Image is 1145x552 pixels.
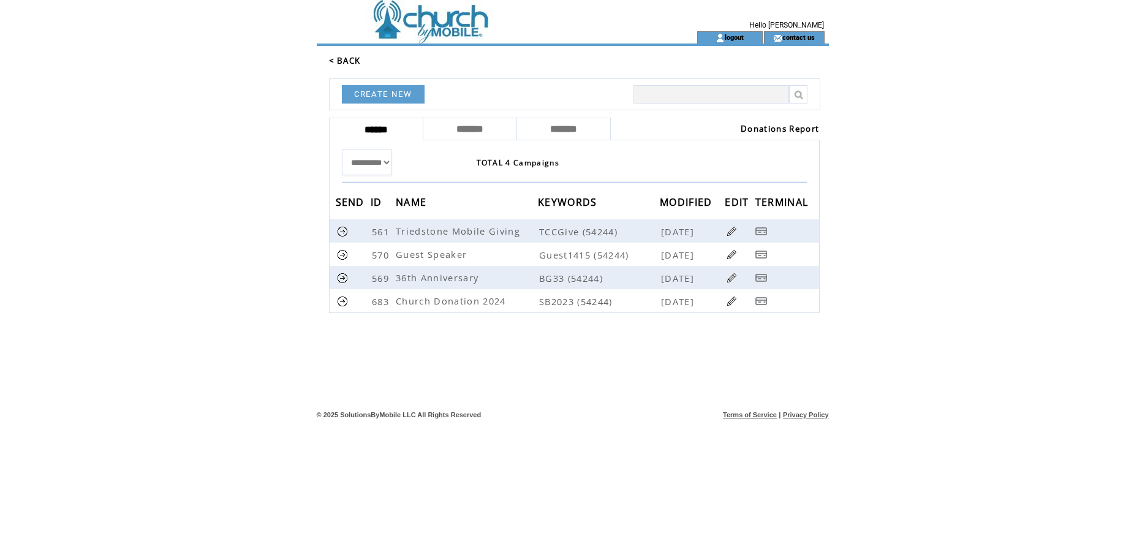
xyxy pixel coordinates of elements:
[716,33,725,43] img: account_icon.gif
[783,411,829,418] a: Privacy Policy
[329,55,361,66] a: < BACK
[396,271,482,284] span: 36th Anniversary
[342,85,425,104] a: CREATE NEW
[749,21,824,29] span: Hello [PERSON_NAME]
[741,123,819,134] a: Donations Report
[660,198,716,205] a: MODIFIED
[661,225,697,238] span: [DATE]
[396,248,470,260] span: Guest Speaker
[661,295,697,308] span: [DATE]
[371,198,385,205] a: ID
[336,192,368,215] span: SEND
[372,295,392,308] span: 683
[539,272,659,284] span: BG33 (54244)
[539,249,659,261] span: Guest1415 (54244)
[779,411,780,418] span: |
[660,192,716,215] span: MODIFIED
[372,225,392,238] span: 561
[782,33,815,41] a: contact us
[396,225,523,237] span: Triedstone Mobile Giving
[755,192,812,215] span: TERMINAL
[723,411,777,418] a: Terms of Service
[725,33,744,41] a: logout
[396,295,509,307] span: Church Donation 2024
[372,272,392,284] span: 569
[317,411,482,418] span: © 2025 SolutionsByMobile LLC All Rights Reserved
[538,192,600,215] span: KEYWORDS
[725,192,752,215] span: EDIT
[661,272,697,284] span: [DATE]
[538,198,600,205] a: KEYWORDS
[539,225,659,238] span: TCCGive (54244)
[773,33,782,43] img: contact_us_icon.gif
[661,249,697,261] span: [DATE]
[371,192,385,215] span: ID
[477,157,560,168] span: TOTAL 4 Campaigns
[396,192,429,215] span: NAME
[372,249,392,261] span: 570
[396,198,429,205] a: NAME
[539,295,659,308] span: SB2023 (54244)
